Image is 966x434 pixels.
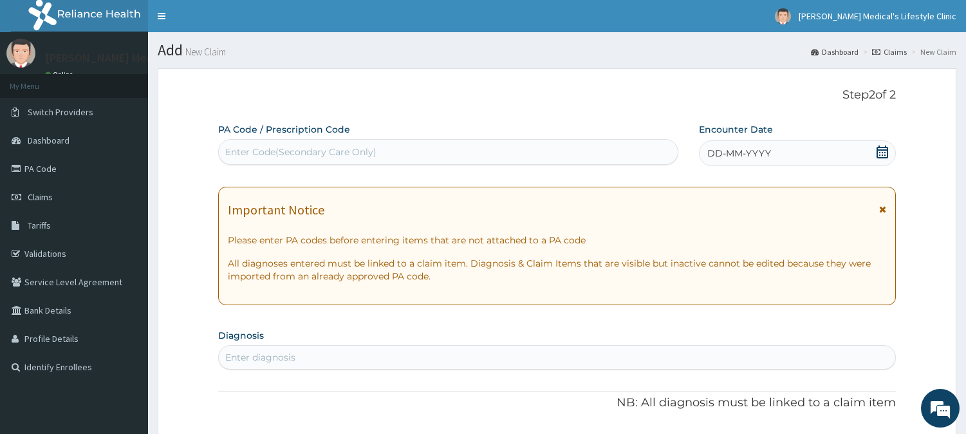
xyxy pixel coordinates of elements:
[218,329,264,342] label: Diagnosis
[228,203,324,217] h1: Important Notice
[872,46,907,57] a: Claims
[228,234,886,247] p: Please enter PA codes before entering items that are not attached to a PA code
[28,220,51,231] span: Tariffs
[218,395,896,411] p: NB: All diagnosis must be linked to a claim item
[28,106,93,118] span: Switch Providers
[218,123,350,136] label: PA Code / Prescription Code
[45,70,76,79] a: Online
[28,135,70,146] span: Dashboard
[6,39,35,68] img: User Image
[811,46,859,57] a: Dashboard
[225,146,376,158] div: Enter Code(Secondary Care Only)
[228,257,886,283] p: All diagnoses entered must be linked to a claim item. Diagnosis & Claim Items that are visible bu...
[158,42,956,59] h1: Add
[699,123,773,136] label: Encounter Date
[775,8,791,24] img: User Image
[225,351,295,364] div: Enter diagnosis
[908,46,956,57] li: New Claim
[45,52,255,64] p: [PERSON_NAME] Medical's Lifestyle Clinic
[183,47,226,57] small: New Claim
[707,147,771,160] span: DD-MM-YYYY
[218,88,896,102] p: Step 2 of 2
[28,191,53,203] span: Claims
[799,10,956,22] span: [PERSON_NAME] Medical's Lifestyle Clinic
